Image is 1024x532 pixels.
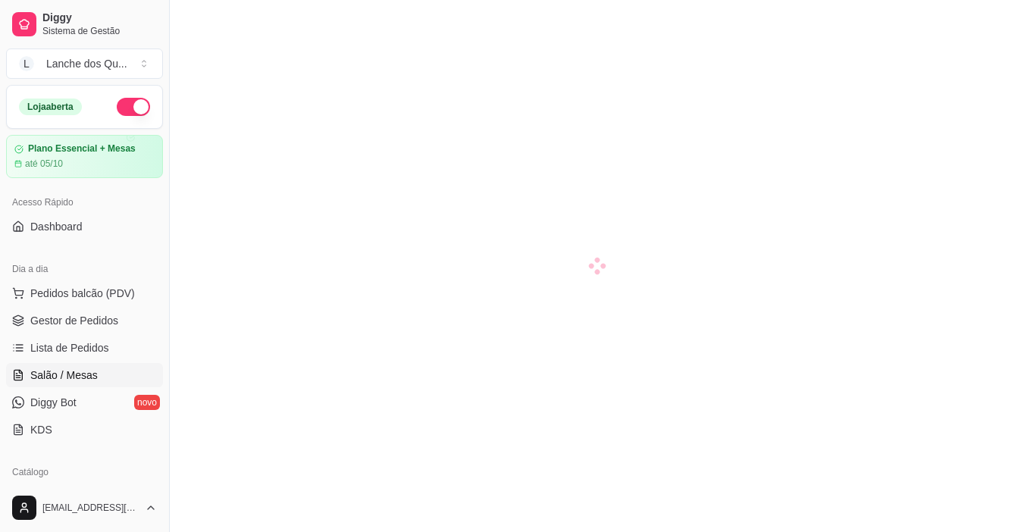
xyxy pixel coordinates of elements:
a: DiggySistema de Gestão [6,6,163,42]
a: Plano Essencial + Mesasaté 05/10 [6,135,163,178]
span: Dashboard [30,219,83,234]
div: Catálogo [6,460,163,484]
span: Diggy Bot [30,395,77,410]
button: Select a team [6,49,163,79]
span: [EMAIL_ADDRESS][DOMAIN_NAME] [42,502,139,514]
span: Salão / Mesas [30,368,98,383]
a: KDS [6,418,163,442]
span: KDS [30,422,52,437]
button: Alterar Status [117,98,150,116]
span: Lista de Pedidos [30,340,109,355]
article: Plano Essencial + Mesas [28,143,136,155]
span: L [19,56,34,71]
button: [EMAIL_ADDRESS][DOMAIN_NAME] [6,490,163,526]
div: Acesso Rápido [6,190,163,214]
a: Dashboard [6,214,163,239]
a: Salão / Mesas [6,363,163,387]
a: Gestor de Pedidos [6,308,163,333]
article: até 05/10 [25,158,63,170]
button: Pedidos balcão (PDV) [6,281,163,305]
div: Lanche dos Qu ... [46,56,127,71]
a: Lista de Pedidos [6,336,163,360]
div: Loja aberta [19,99,82,115]
a: Diggy Botnovo [6,390,163,415]
div: Dia a dia [6,257,163,281]
span: Diggy [42,11,157,25]
span: Gestor de Pedidos [30,313,118,328]
span: Pedidos balcão (PDV) [30,286,135,301]
span: Sistema de Gestão [42,25,157,37]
